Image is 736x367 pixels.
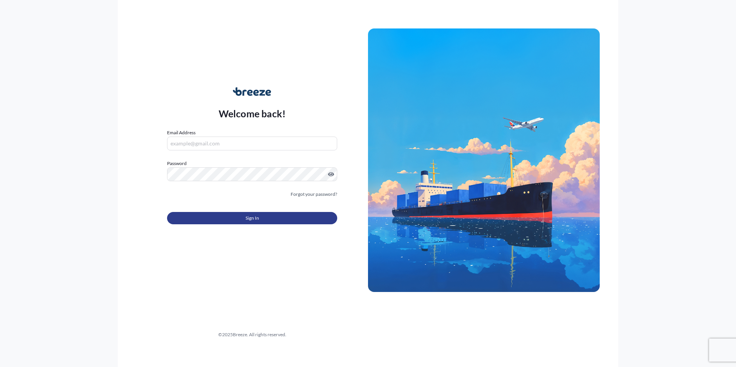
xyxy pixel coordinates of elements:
[167,129,196,137] label: Email Address
[246,214,259,222] span: Sign In
[167,160,337,167] label: Password
[368,28,600,292] img: Ship illustration
[291,190,337,198] a: Forgot your password?
[136,331,368,339] div: © 2025 Breeze. All rights reserved.
[328,171,334,177] button: Show password
[167,212,337,224] button: Sign In
[219,107,286,120] p: Welcome back!
[167,137,337,150] input: example@gmail.com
